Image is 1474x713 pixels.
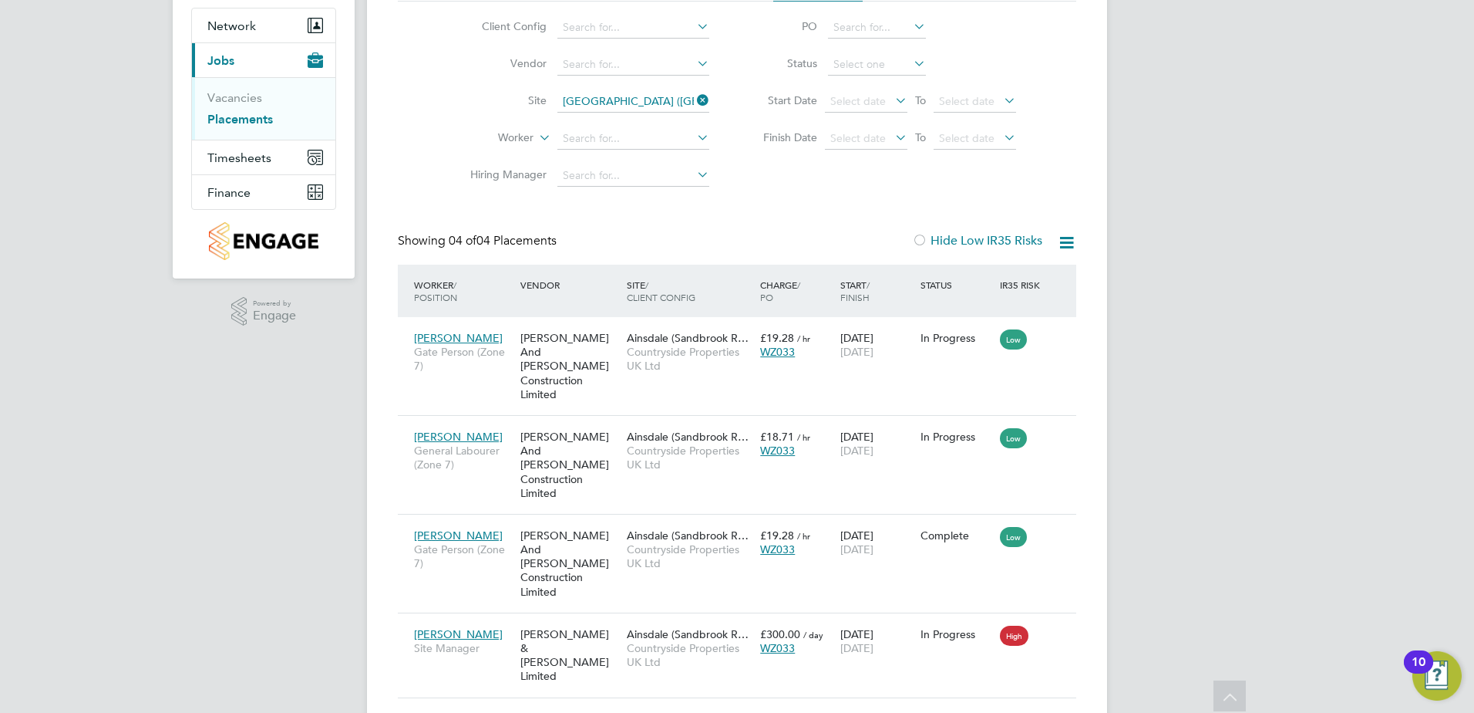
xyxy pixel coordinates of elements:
label: PO [748,19,817,33]
div: [PERSON_NAME] And [PERSON_NAME] Construction Limited [517,323,623,409]
input: Select one [828,54,926,76]
span: Ainsdale (Sandbrook R… [627,627,749,641]
a: Vacancies [207,90,262,105]
div: Status [917,271,997,299]
span: WZ033 [760,444,795,458]
span: High [1000,626,1028,646]
span: Select date [830,131,886,145]
span: Network [207,19,256,33]
span: £19.28 [760,529,794,542]
div: 10 [1412,662,1425,682]
label: Site [458,93,547,107]
span: To [910,127,931,147]
span: £19.28 [760,331,794,345]
a: [PERSON_NAME]Gate Person (Zone 7)[PERSON_NAME] And [PERSON_NAME] Construction LimitedAinsdale (Sa... [410,323,1076,336]
span: [DATE] [840,542,873,556]
span: Ainsdale (Sandbrook R… [627,529,749,542]
a: [PERSON_NAME]Site Manager[PERSON_NAME] & [PERSON_NAME] LimitedAinsdale (Sandbrook R…Countryside P... [410,619,1076,632]
div: Start [836,271,917,311]
span: Low [1000,527,1027,547]
span: / PO [760,279,800,303]
span: Select date [939,131,994,145]
span: / Position [414,279,457,303]
input: Search for... [557,54,709,76]
span: Engage [253,309,296,323]
a: Go to home page [191,222,336,260]
div: [PERSON_NAME] & [PERSON_NAME] Limited [517,620,623,691]
span: £18.71 [760,430,794,444]
span: WZ033 [760,641,795,655]
span: Gate Person (Zone 7) [414,345,513,373]
span: Ainsdale (Sandbrook R… [627,430,749,444]
span: WZ033 [760,542,795,556]
span: Gate Person (Zone 7) [414,542,513,570]
label: Client Config [458,19,547,33]
span: Low [1000,329,1027,350]
button: Open Resource Center, 10 new notifications [1412,651,1462,701]
span: [DATE] [840,345,873,359]
div: In Progress [920,430,993,444]
label: Hide Low IR35 Risks [912,233,1042,248]
div: Worker [410,271,517,311]
div: In Progress [920,627,993,641]
span: [DATE] [840,641,873,655]
label: Status [748,56,817,70]
a: [PERSON_NAME]General Labourer (Zone 7)[PERSON_NAME] And [PERSON_NAME] Construction LimitedAinsdal... [410,421,1076,434]
label: Hiring Manager [458,167,547,181]
span: Countryside Properties UK Ltd [627,444,752,471]
div: Showing [398,233,560,249]
span: Select date [939,94,994,108]
span: WZ033 [760,345,795,359]
span: / hr [797,530,810,542]
a: Placements [207,112,273,127]
div: IR35 Risk [996,271,1049,299]
input: Search for... [557,128,709,150]
div: [DATE] [836,620,917,663]
span: Select date [830,94,886,108]
label: Finish Date [748,130,817,144]
div: [PERSON_NAME] And [PERSON_NAME] Construction Limited [517,422,623,508]
div: Charge [756,271,836,311]
label: Worker [445,130,533,146]
span: / hr [797,333,810,344]
span: 04 Placements [449,233,557,248]
span: Ainsdale (Sandbrook R… [627,331,749,345]
span: / day [803,629,823,640]
span: [DATE] [840,444,873,458]
div: Complete [920,529,993,542]
div: [DATE] [836,323,917,367]
span: [PERSON_NAME] [414,331,503,345]
span: [PERSON_NAME] [414,627,503,641]
div: Jobs [192,77,335,140]
input: Search for... [557,165,709,187]
span: / Client Config [627,279,695,303]
button: Network [192,8,335,42]
button: Jobs [192,43,335,77]
span: Site Manager [414,641,513,655]
span: Countryside Properties UK Ltd [627,345,752,373]
span: £300.00 [760,627,800,641]
div: [DATE] [836,422,917,465]
input: Search for... [828,17,926,39]
span: Low [1000,428,1027,448]
span: Powered by [253,297,296,310]
button: Timesheets [192,140,335,174]
span: / Finish [840,279,870,303]
div: In Progress [920,331,993,345]
img: countryside-properties-logo-retina.png [209,222,318,260]
div: [DATE] [836,521,917,564]
div: [PERSON_NAME] And [PERSON_NAME] Construction Limited [517,521,623,607]
span: Countryside Properties UK Ltd [627,542,752,570]
input: Search for... [557,17,709,39]
input: Search for... [557,91,709,113]
span: / hr [797,431,810,443]
span: Timesheets [207,150,271,165]
span: Jobs [207,53,234,68]
div: Site [623,271,756,311]
span: 04 of [449,233,476,248]
span: [PERSON_NAME] [414,529,503,542]
div: Vendor [517,271,623,299]
a: Powered byEngage [231,297,297,326]
span: Countryside Properties UK Ltd [627,641,752,669]
span: Finance [207,185,251,200]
